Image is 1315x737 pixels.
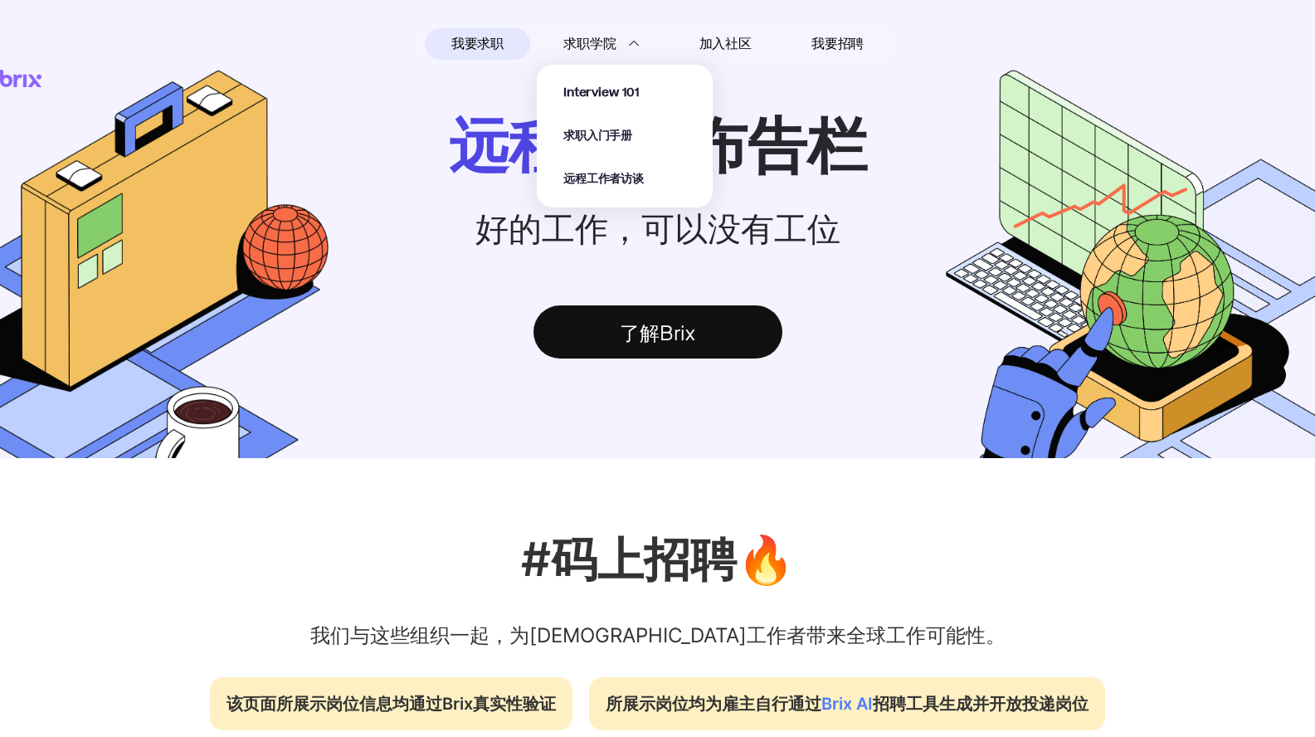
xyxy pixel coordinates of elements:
[563,84,640,101] span: Interview 101
[210,677,572,730] div: 该页面所展示岗位信息均通过Brix真实性验证
[563,127,632,144] span: 求职入门手册
[821,694,873,714] span: Brix AI
[451,31,504,57] span: 我要求职
[563,169,644,188] a: 远程工作者访谈
[563,34,616,54] span: 求职学院
[563,83,640,101] a: Interview 101
[811,34,864,54] span: 我要招聘
[699,31,752,57] span: 加入社区
[563,126,632,144] a: 求职入门手册
[563,170,644,188] span: 远程工作者访谈
[449,109,568,181] span: 远程
[589,677,1105,730] div: 所展示岗位均为雇主自行通过 招聘工具生成并开放投递岗位
[533,305,782,359] div: 了解Brix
